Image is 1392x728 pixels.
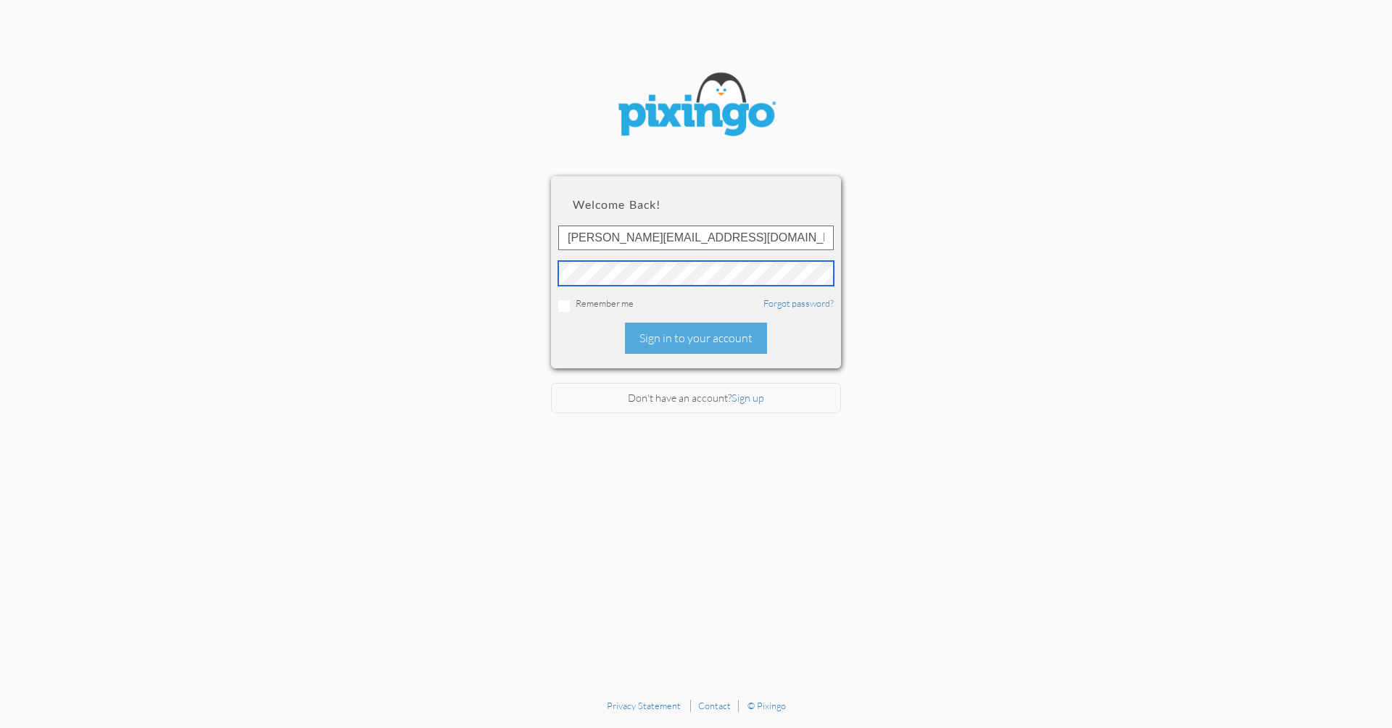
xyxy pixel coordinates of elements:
input: ID or Email [558,226,834,250]
a: Sign up [732,392,764,404]
a: Contact [698,700,731,711]
a: Privacy Statement [607,700,681,711]
div: Remember me [558,297,834,312]
img: pixingo logo [609,65,783,147]
h2: Welcome back! [573,198,819,211]
div: Don't have an account? [551,383,841,414]
a: Forgot password? [763,297,834,309]
a: © Pixingo [747,700,786,711]
div: Sign in to your account [625,323,767,354]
